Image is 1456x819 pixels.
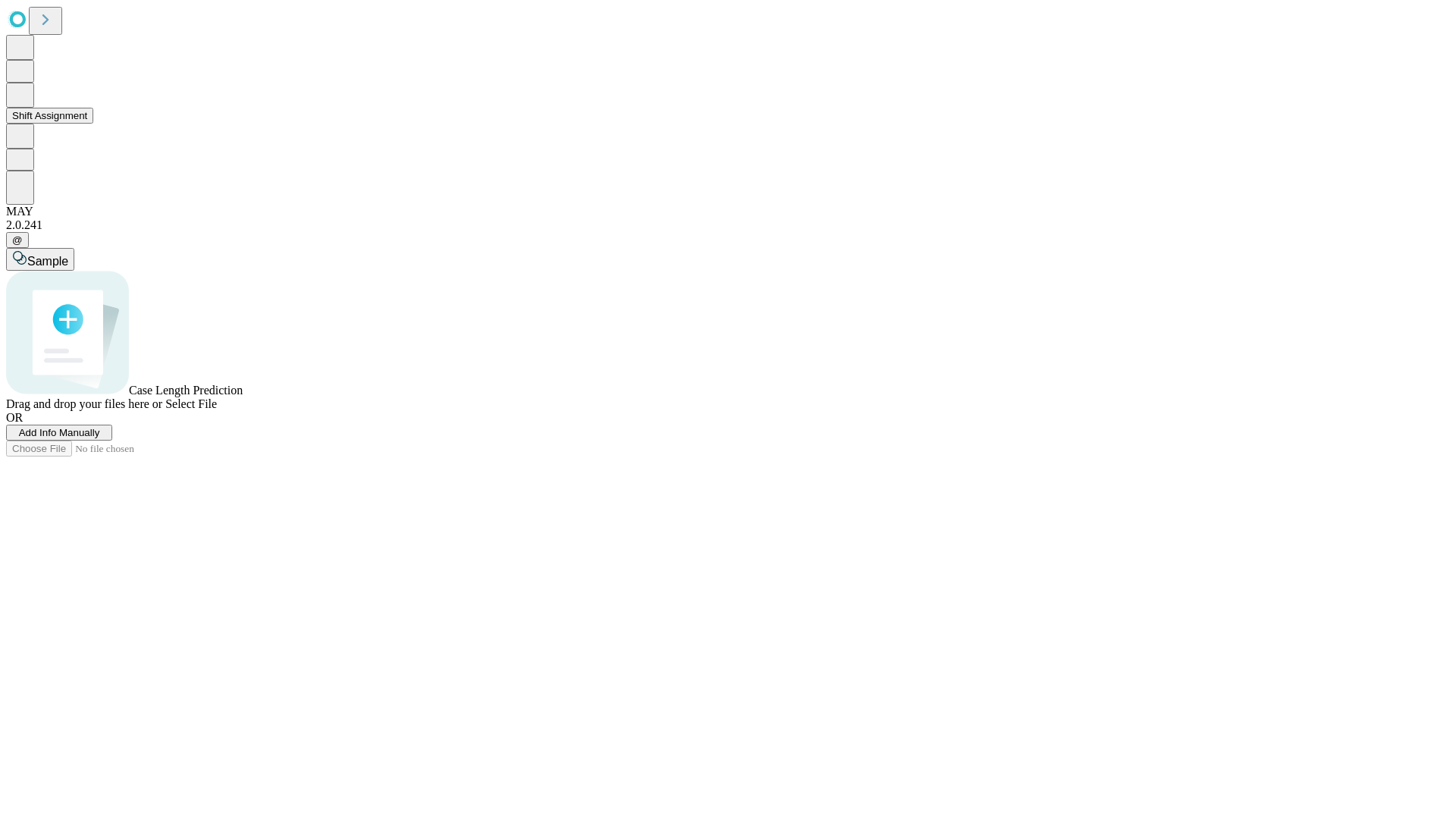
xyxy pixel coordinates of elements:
[165,397,217,410] span: Select File
[6,232,29,248] button: @
[6,248,74,271] button: Sample
[6,397,162,410] span: Drag and drop your files here or
[6,108,93,124] button: Shift Assignment
[129,384,243,397] span: Case Length Prediction
[6,218,1450,232] div: 2.0.241
[6,205,1450,218] div: MAY
[19,427,100,438] span: Add Info Manually
[6,425,112,441] button: Add Info Manually
[6,411,23,424] span: OR
[12,234,23,246] span: @
[27,255,68,268] span: Sample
